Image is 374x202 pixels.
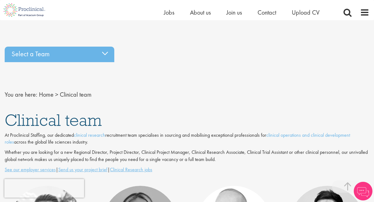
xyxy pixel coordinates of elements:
a: Contact [258,8,276,16]
a: Jobs [164,8,174,16]
span: Clinical team [60,90,92,99]
a: clinical research [74,132,105,138]
a: clinical operations and clinical development roles [5,132,350,145]
iframe: reCAPTCHA [4,179,84,198]
a: Clinical Research jobs [110,166,152,173]
img: Chatbot [354,182,372,200]
a: Upload CV [292,8,320,16]
div: Select a Team [5,47,114,62]
a: See our employer services [5,166,56,173]
a: Send us your project brief [58,166,107,173]
a: breadcrumb link [39,90,54,99]
p: Whether you are looking for a new Regional Director, Project Director, Clinical Project Manager, ... [5,149,369,163]
span: Clinical team [5,109,102,131]
a: About us [190,8,211,16]
a: Join us [226,8,242,16]
span: > [55,90,58,99]
p: | | [5,166,369,173]
p: At Proclinical Staffing, our dedicated recruitment team specialises in sourcing and mobilising ex... [5,132,369,146]
span: You are here: [5,90,37,99]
